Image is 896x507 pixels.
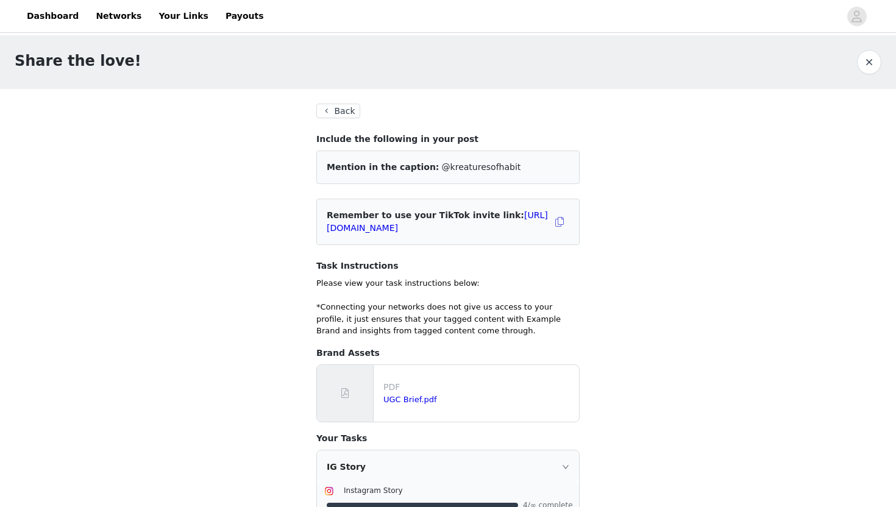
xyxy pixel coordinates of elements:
span: Remember to use your TikTok invite link: [327,210,548,233]
h4: Brand Assets [316,347,580,360]
a: Payouts [218,2,271,30]
h1: Share the love! [15,50,141,72]
p: *Connecting your networks does not give us access to your profile, it just ensures that your tagg... [316,301,580,337]
button: Back [316,104,360,118]
p: PDF [383,381,574,394]
div: icon: rightIG Story [317,450,579,483]
span: @kreaturesofhabit [442,162,521,172]
h4: Include the following in your post [316,133,580,146]
a: Networks [88,2,149,30]
a: Dashboard [20,2,86,30]
a: UGC Brief.pdf [383,395,437,404]
span: Instagram Story [344,486,403,495]
a: Your Links [151,2,216,30]
h4: Task Instructions [316,260,580,272]
span: Mention in the caption: [327,162,439,172]
h4: Your Tasks [316,432,580,445]
i: icon: right [562,463,569,470]
div: avatar [851,7,862,26]
img: Instagram Icon [324,486,334,496]
p: Please view your task instructions below: [316,277,580,289]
